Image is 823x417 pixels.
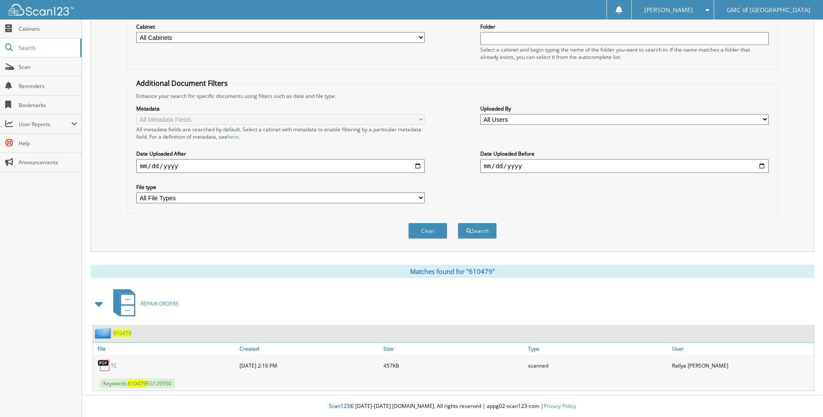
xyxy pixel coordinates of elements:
input: start [136,159,425,173]
label: Date Uploaded After [136,150,425,157]
span: GMC of [GEOGRAPHIC_DATA] [727,7,810,13]
span: Scan [19,63,77,71]
div: scanned [526,357,670,374]
a: User [670,343,814,355]
span: REPAIR ORDERS [141,300,179,307]
span: User Reports [19,121,71,128]
div: © [DATE]-[DATE] [DOMAIN_NAME]. All rights reserved | appg02-scan123-com | [82,396,823,417]
span: Reminders [19,82,77,90]
div: Matches found for "610479" [91,265,814,278]
div: 457KB [381,357,525,374]
span: Help [19,140,77,147]
button: Clear [408,223,447,239]
label: Folder [480,23,769,30]
span: [PERSON_NAME] [644,7,693,13]
iframe: Chat Widget [780,375,823,417]
a: 610479 [113,329,131,337]
span: 610479 [128,380,146,387]
div: Rallye [PERSON_NAME] [670,357,814,374]
button: Search [458,223,497,239]
label: Date Uploaded Before [480,150,769,157]
a: REPAIR ORDERS [108,287,179,321]
span: Cabinets [19,25,77,33]
a: Privacy Policy [544,402,576,410]
label: Uploaded By [480,105,769,112]
span: Announcements [19,159,77,166]
span: Bookmarks [19,101,77,109]
a: Created [237,343,381,355]
label: Metadata [136,105,425,112]
legend: Additional Document Filters [132,78,232,88]
div: Select a cabinet and begin typing the name of the folder you want to search in. If the name match... [480,46,769,61]
div: [DATE] 2:16 PM [237,357,381,374]
a: here [227,133,239,140]
div: All metadata fields are searched by default. Select a cabinet with metadata to enable filtering b... [136,126,425,140]
div: Enhance your search for specific documents using filters such as date and file type. [132,92,773,100]
span: Scan123 [329,402,350,410]
label: Cabinet [136,23,425,30]
label: File type [136,183,425,191]
input: end [480,159,769,173]
img: PDF.png [98,359,111,372]
img: scan123-logo-white.svg [9,4,74,16]
a: TC [111,362,117,369]
img: folder2.png [95,328,113,339]
span: Search [19,44,76,52]
a: Size [381,343,525,355]
a: File [93,343,237,355]
a: Type [526,343,670,355]
span: Keywords: EG129550 [100,378,175,388]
